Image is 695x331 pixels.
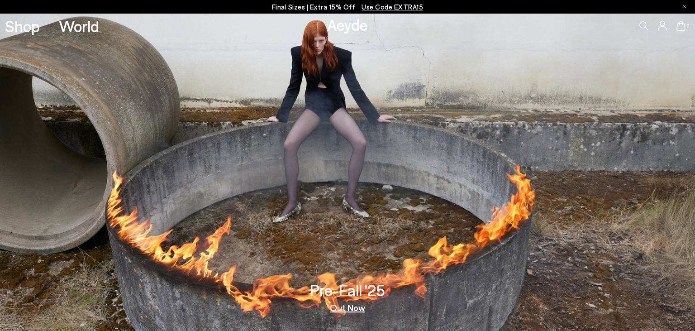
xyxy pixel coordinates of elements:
[676,21,685,31] a: 2
[685,24,690,29] span: 2
[327,15,368,34] a: Aeyde
[362,3,423,11] span: Navigate to /collections/ss25-final-sizes
[272,1,424,13] p: Final Sizes | Extra 15% Off
[5,18,40,34] a: Shop
[330,303,365,312] a: Out Now
[59,18,99,34] a: World
[310,282,385,298] h3: Pre-Fall '25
